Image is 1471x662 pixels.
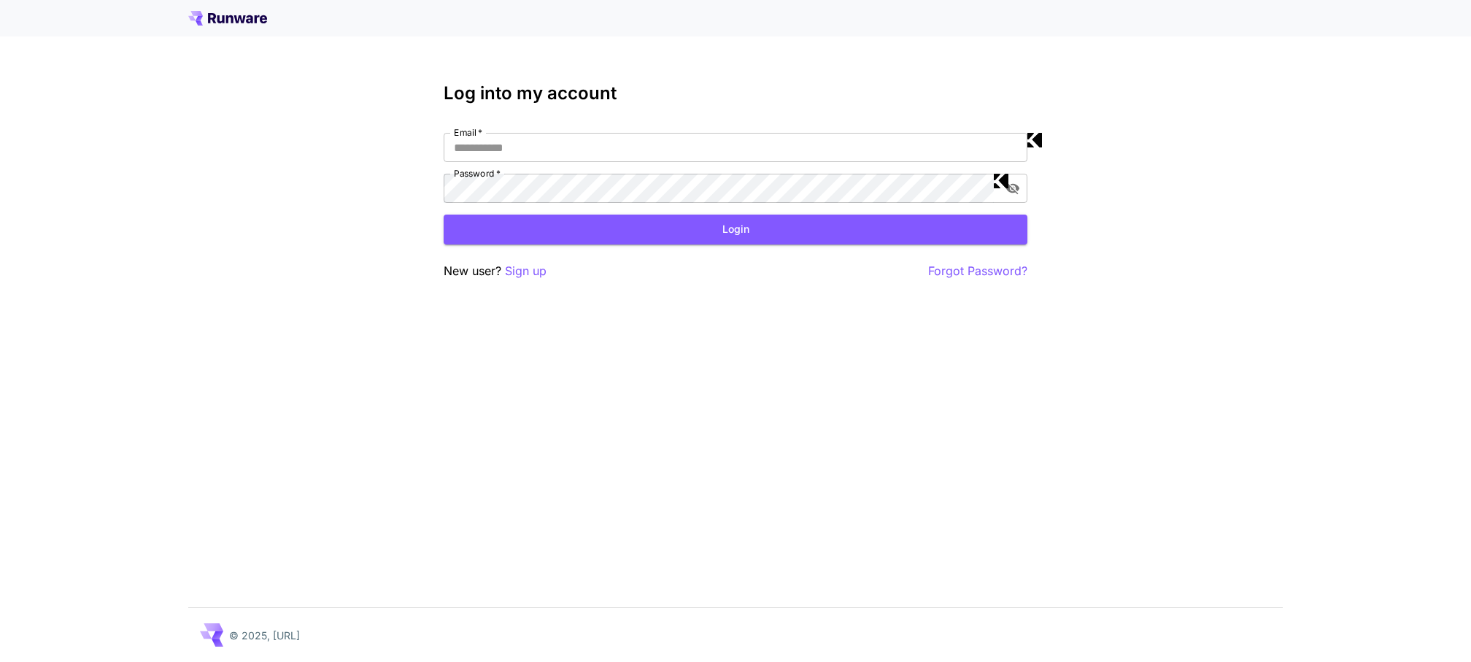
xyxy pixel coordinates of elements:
label: Email [454,126,482,139]
p: New user? [444,262,547,280]
button: toggle password visibility [1000,175,1026,201]
p: © 2025, [URL] [229,628,300,643]
h3: Log into my account [444,83,1027,104]
button: Sign up [505,262,547,280]
button: Forgot Password? [928,262,1027,280]
label: Password [454,167,501,180]
button: Login [444,215,1027,245]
